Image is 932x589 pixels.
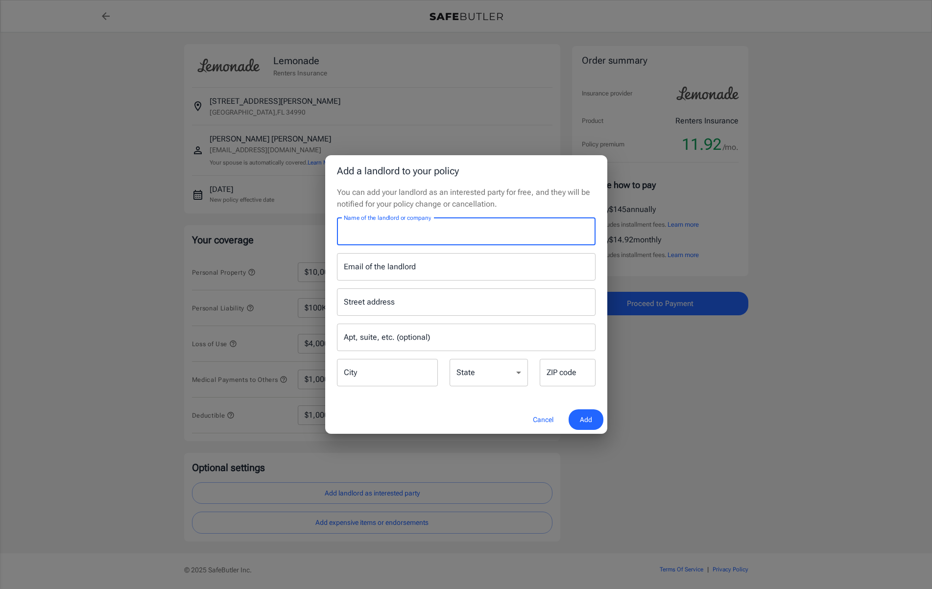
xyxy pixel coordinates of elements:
[569,409,603,430] button: Add
[580,414,592,426] span: Add
[522,409,565,430] button: Cancel
[325,155,607,187] h2: Add a landlord to your policy
[337,187,596,210] p: You can add your landlord as an interested party for free, and they will be notified for your pol...
[344,213,431,222] label: Name of the landlord or company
